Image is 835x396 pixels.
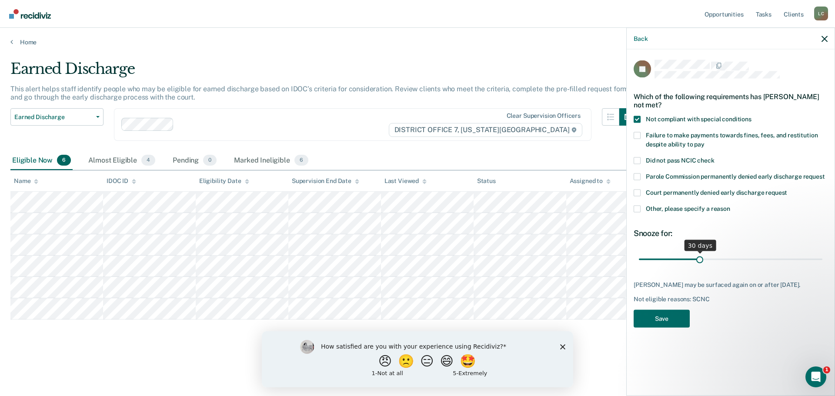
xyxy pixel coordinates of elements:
span: Failure to make payments towards fines, fees, and restitution despite ability to pay [646,131,818,147]
span: Parole Commission permanently denied early discharge request [646,173,825,180]
a: Home [10,38,825,46]
div: Almost Eligible [87,151,157,170]
p: This alert helps staff identify people who may be eligible for earned discharge based on IDOC’s c... [10,85,630,101]
span: 4 [141,155,155,166]
div: IDOC ID [107,177,136,185]
button: Save [634,309,690,327]
div: Marked Ineligible [232,151,310,170]
div: L C [814,7,828,20]
div: Eligible Now [10,151,73,170]
span: Court permanently denied early discharge request [646,189,787,196]
button: Profile dropdown button [814,7,828,20]
div: Pending [171,151,218,170]
span: 6 [57,155,71,166]
div: 30 days [685,240,716,251]
span: DISTRICT OFFICE 7, [US_STATE][GEOGRAPHIC_DATA] [389,123,582,137]
div: Supervision End Date [292,177,359,185]
span: Earned Discharge [14,113,93,121]
div: Clear supervision officers [507,112,581,120]
div: [PERSON_NAME] may be surfaced again on or after [DATE]. [634,281,828,288]
span: 0 [203,155,217,166]
div: Snooze for: [634,228,828,238]
div: Not eligible reasons: SCNC [634,296,828,303]
div: Status [477,177,496,185]
button: Back [634,35,648,42]
div: Last Viewed [384,177,427,185]
span: Other, please specify a reason [646,205,730,212]
div: Name [14,177,38,185]
div: Eligibility Date [199,177,249,185]
span: 1 [823,366,830,373]
img: Recidiviz [9,9,51,19]
iframe: Intercom live chat [805,366,826,387]
iframe: Survey by Kim from Recidiviz [262,331,573,387]
span: Not compliant with special conditions [646,115,751,122]
div: Which of the following requirements has [PERSON_NAME] not met? [634,85,828,116]
span: Did not pass NCIC check [646,156,715,163]
div: Assigned to [570,177,611,185]
div: Earned Discharge [10,60,637,85]
span: 6 [294,155,308,166]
